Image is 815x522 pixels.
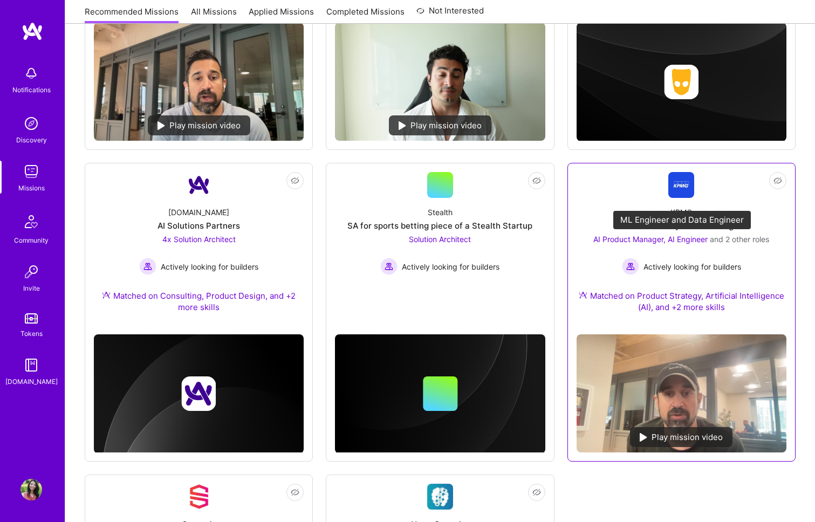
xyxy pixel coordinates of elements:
[630,427,732,447] div: Play mission video
[182,376,216,411] img: Company logo
[161,261,258,272] span: Actively looking for builders
[12,84,51,95] div: Notifications
[23,283,40,294] div: Invite
[14,235,49,246] div: Community
[291,488,299,497] i: icon EyeClosed
[20,113,42,134] img: discovery
[16,134,47,146] div: Discovery
[18,182,45,194] div: Missions
[335,23,545,141] img: No Mission
[532,176,541,185] i: icon EyeClosed
[18,209,44,235] img: Community
[326,6,405,24] a: Completed Missions
[20,354,42,376] img: guide book
[402,261,499,272] span: Actively looking for builders
[416,4,484,24] a: Not Interested
[191,6,237,24] a: All Missions
[409,235,471,244] span: Solution Architect
[428,207,453,218] div: Stealth
[162,235,236,244] span: 4x Solution Architect
[94,23,304,141] img: No Mission
[670,207,692,218] div: KPMG
[20,63,42,84] img: bell
[577,290,786,313] div: Matched on Product Strategy, Artificial Intelligence (AI), and +2 more skills
[186,172,212,198] img: Company Logo
[20,161,42,182] img: teamwork
[94,334,304,454] img: cover
[94,290,304,313] div: Matched on Consulting, Product Design, and +2 more skills
[20,479,42,500] img: User Avatar
[139,258,156,275] img: Actively looking for builders
[640,433,647,442] img: play
[532,488,541,497] i: icon EyeClosed
[773,176,782,185] i: icon EyeClosed
[25,313,38,324] img: tokens
[157,121,165,130] img: play
[664,65,698,99] img: Company logo
[168,207,229,218] div: [DOMAIN_NAME]
[249,6,314,24] a: Applied Missions
[291,176,299,185] i: icon EyeClosed
[102,291,111,299] img: Ateam Purple Icon
[389,115,491,135] div: Play mission video
[710,235,769,244] span: and 2 other roles
[427,484,453,510] img: Company Logo
[593,235,708,244] span: AI Product Manager, AI Engineer
[643,261,741,272] span: Actively looking for builders
[579,291,587,299] img: Ateam Purple Icon
[5,376,58,387] div: [DOMAIN_NAME]
[622,258,639,275] img: Actively looking for builders
[335,334,545,454] img: cover
[380,258,398,275] img: Actively looking for builders
[617,220,746,231] div: KPMG- Anomaly Detection Agent
[20,328,43,339] div: Tokens
[668,172,694,198] img: Company Logo
[347,220,532,231] div: SA for sports betting piece of a Stealth Startup
[157,220,240,231] div: AI Solutions Partners
[148,115,250,135] div: Play mission video
[85,6,179,24] a: Recommended Missions
[22,22,43,41] img: logo
[577,334,786,452] img: No Mission
[20,261,42,283] img: Invite
[186,484,212,510] img: Company Logo
[399,121,406,130] img: play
